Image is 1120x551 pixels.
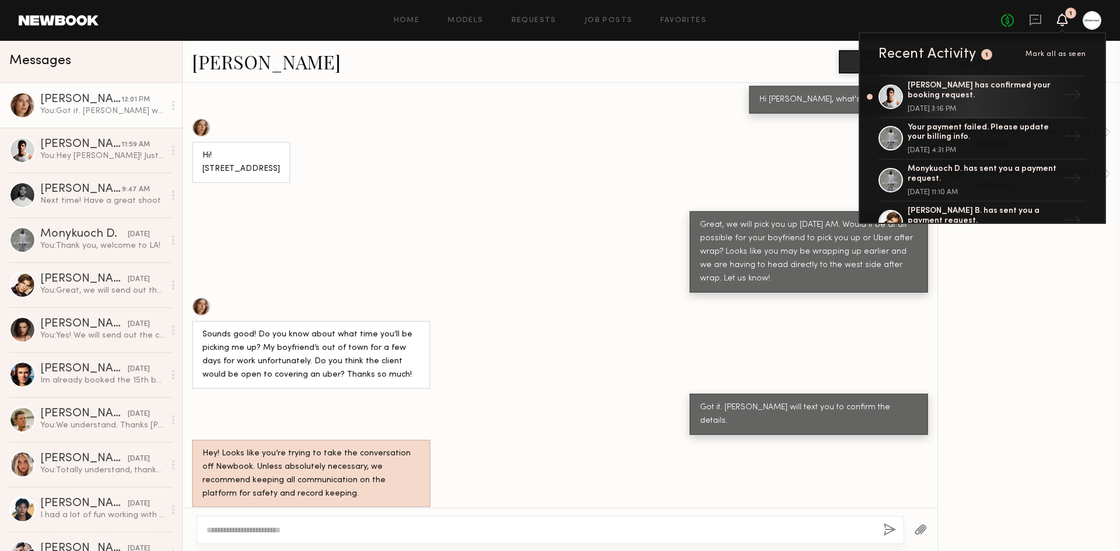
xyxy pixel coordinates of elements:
[40,94,121,106] div: [PERSON_NAME]
[878,202,1086,244] a: [PERSON_NAME] B. has sent you a payment request.→
[128,364,150,375] div: [DATE]
[40,465,164,476] div: You: Totally understand, thanks [PERSON_NAME]!
[40,453,128,465] div: [PERSON_NAME]
[908,189,1059,196] div: [DATE] 11:10 AM
[839,56,928,66] a: Book model
[40,498,128,510] div: [PERSON_NAME]
[985,52,989,58] div: 1
[40,229,128,240] div: Monykuoch D.
[447,17,483,24] a: Models
[908,106,1059,113] div: [DATE] 3:16 PM
[121,94,150,106] div: 12:01 PM
[40,139,121,150] div: [PERSON_NAME]
[700,401,918,428] div: Got it. [PERSON_NAME] will text you to confirm the details.
[839,50,928,73] button: Book model
[394,17,420,24] a: Home
[878,75,1086,118] a: [PERSON_NAME] has confirmed your booking request.[DATE] 3:16 PM→
[40,285,164,296] div: You: Great, we will send out the call sheet [DATE] via email!
[40,150,164,162] div: You: Hey [PERSON_NAME]! Just sent over the call sheet via email. Looking forward to [DATE]!
[878,118,1086,160] a: Your payment failed. Please update your billing info.[DATE] 4:31 PM→
[1059,165,1086,195] div: →
[128,409,150,420] div: [DATE]
[128,499,150,510] div: [DATE]
[1059,207,1086,237] div: →
[202,447,420,501] div: Hey! Looks like you’re trying to take the conversation off Newbook. Unless absolutely necessary, ...
[202,149,280,176] div: Hi! [STREET_ADDRESS]
[512,17,556,24] a: Requests
[40,408,128,420] div: [PERSON_NAME]
[122,184,150,195] div: 9:47 AM
[40,195,164,206] div: Next time! Have a great shoot
[1059,123,1086,153] div: →
[40,184,122,195] div: [PERSON_NAME]
[121,139,150,150] div: 11:59 AM
[40,375,164,386] div: Im already booked the 15th but can do any other day that week. Could we do 13,14, 16, or 17? Let ...
[40,106,164,117] div: You: Got it. [PERSON_NAME] will text you to confirm the details.
[1025,51,1086,58] span: Mark all as seen
[908,123,1059,143] div: Your payment failed. Please update your billing info.
[700,219,918,286] div: Great, we will pick you up [DATE] AM. Would it be at all possible for your boyfriend to pick you ...
[128,319,150,330] div: [DATE]
[128,274,150,285] div: [DATE]
[878,47,977,61] div: Recent Activity
[878,160,1086,202] a: Monykuoch D. has sent you a payment request.[DATE] 11:10 AM→
[40,240,164,251] div: You: Thank you, welcome to LA!
[908,147,1059,154] div: [DATE] 4:31 PM
[40,273,128,285] div: [PERSON_NAME] B.
[9,54,71,68] span: Messages
[128,229,150,240] div: [DATE]
[584,17,633,24] a: Job Posts
[908,206,1059,226] div: [PERSON_NAME] B. has sent you a payment request.
[908,164,1059,184] div: Monykuoch D. has sent you a payment request.
[908,81,1059,101] div: [PERSON_NAME] has confirmed your booking request.
[1069,10,1072,17] div: 1
[40,318,128,330] div: [PERSON_NAME]
[202,328,420,382] div: Sounds good! Do you know about what time you’ll be picking me up? My boyfriend’s out of town for ...
[128,454,150,465] div: [DATE]
[40,330,164,341] div: You: Yes! We will send out the call sheet via email [DATE]!
[660,17,706,24] a: Favorites
[192,49,341,74] a: [PERSON_NAME]
[1059,82,1086,112] div: →
[40,363,128,375] div: [PERSON_NAME]
[759,93,918,107] div: Hi [PERSON_NAME], what's your address?
[40,420,164,431] div: You: We understand. Thanks [PERSON_NAME]!
[40,510,164,521] div: I had a lot of fun working with you and the team [DATE]. Thank you for the opportunity!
